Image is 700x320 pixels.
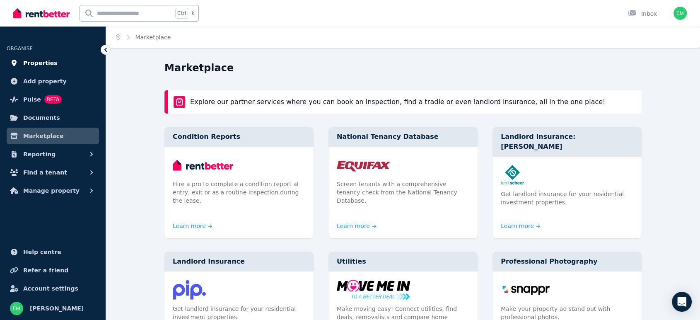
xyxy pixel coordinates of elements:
[337,180,469,205] p: Screen tenants with a comprehensive tenancy check from the National Tenancy Database.
[174,96,185,108] img: rentBetter Marketplace
[10,302,23,315] img: Emily Mayrhofer
[7,280,99,297] a: Account settings
[23,131,63,141] span: Marketplace
[7,46,33,51] span: ORGANISE
[23,284,78,293] span: Account settings
[673,7,687,20] img: Emily Mayrhofer
[164,127,314,147] div: Condition Reports
[492,252,642,272] div: Professional Photography
[173,280,305,300] img: Landlord Insurance
[7,55,99,71] a: Properties
[7,73,99,90] a: Add property
[328,127,478,147] div: National Tenancy Database
[23,167,67,177] span: Find a tenant
[7,128,99,144] a: Marketplace
[44,95,62,104] span: BETA
[7,164,99,181] button: Find a tenant
[13,7,70,19] img: RentBetter
[7,244,99,260] a: Help centre
[7,109,99,126] a: Documents
[23,58,58,68] span: Properties
[328,252,478,272] div: Utilities
[7,146,99,162] button: Reporting
[501,190,633,206] p: Get landlord insurance for your residential investment properties.
[173,180,305,205] p: Hire a pro to complete a condition report at entry, exit or as a routine inspection during the le...
[337,155,469,175] img: National Tenancy Database
[501,165,633,185] img: Landlord Insurance: Terri Scheer
[173,155,305,175] img: Condition Reports
[23,149,56,159] span: Reporting
[337,222,377,230] a: Learn more
[337,280,469,300] img: Utilities
[190,97,605,107] p: Explore our partner services where you can book an inspection, find a tradie or even landlord ins...
[23,95,41,104] span: Pulse
[173,222,212,230] a: Learn more
[23,265,68,275] span: Refer a friend
[501,280,633,300] img: Professional Photography
[23,113,60,123] span: Documents
[164,252,314,272] div: Landlord Insurance
[7,91,99,108] a: PulseBETA
[175,8,188,19] span: Ctrl
[135,33,171,41] span: Marketplace
[492,127,642,157] div: Landlord Insurance: [PERSON_NAME]
[628,10,657,18] div: Inbox
[672,292,692,312] div: Open Intercom Messenger
[23,76,67,86] span: Add property
[164,61,234,75] h1: Marketplace
[23,247,61,257] span: Help centre
[30,303,84,313] span: [PERSON_NAME]
[191,10,194,17] span: k
[106,27,181,48] nav: Breadcrumb
[501,222,541,230] a: Learn more
[7,182,99,199] button: Manage property
[7,262,99,279] a: Refer a friend
[23,186,80,196] span: Manage property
